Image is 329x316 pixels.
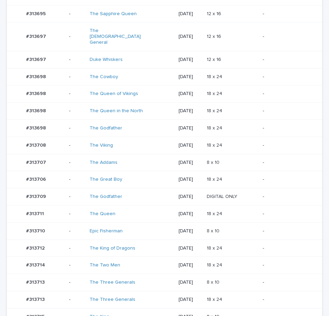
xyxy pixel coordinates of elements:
[26,261,46,268] p: #313714
[26,210,45,217] p: #313711
[263,280,311,285] p: -
[69,74,84,80] p: -
[207,73,224,80] p: 18 x 24
[263,160,311,166] p: -
[207,55,223,63] p: 12 x 16
[69,245,84,251] p: -
[69,108,84,114] p: -
[90,297,135,303] a: The Three Generals
[263,177,311,182] p: -
[263,11,311,17] p: -
[179,108,201,114] p: [DATE]
[263,211,311,217] p: -
[90,11,137,17] a: The Sapphire Queen
[26,73,47,80] p: #313698
[26,89,47,97] p: #313698
[69,160,84,166] p: -
[263,245,311,251] p: -
[26,55,47,63] p: #313697
[69,297,84,303] p: -
[7,240,322,257] tr: #313712#313712 -The King of Dragons [DATE]18 x 2418 x 24 -
[26,107,47,114] p: #313698
[69,57,84,63] p: -
[207,124,224,131] p: 18 x 24
[69,211,84,217] p: -
[7,22,322,51] tr: #313697#313697 -The [DEMOGRAPHIC_DATA] General [DATE]12 x 1612 x 16 -
[179,74,201,80] p: [DATE]
[179,228,201,234] p: [DATE]
[26,278,46,285] p: #313713
[263,194,311,200] p: -
[207,227,221,234] p: 8 x 10
[90,57,123,63] a: Duke Whiskers
[263,297,311,303] p: -
[7,5,322,22] tr: #313695#313695 -The Sapphire Queen [DATE]12 x 1612 x 16 -
[69,194,84,200] p: -
[7,154,322,171] tr: #313707#313707 -The Addams [DATE]8 x 108 x 10 -
[179,245,201,251] p: [DATE]
[179,262,201,268] p: [DATE]
[90,91,138,97] a: The Queen of Vikings
[179,125,201,131] p: [DATE]
[26,175,47,182] p: #313706
[90,228,123,234] a: Epic Fisherman
[207,175,224,182] p: 18 x 24
[90,194,122,200] a: The Godfather
[90,177,122,182] a: The Great Boy
[7,257,322,274] tr: #313714#313714 -The Two Men [DATE]18 x 2418 x 24 -
[69,91,84,97] p: -
[179,297,201,303] p: [DATE]
[90,160,117,166] a: The Addams
[90,211,115,217] a: The Queen
[26,244,46,251] p: #313712
[207,295,224,303] p: 18 x 24
[90,108,143,114] a: The Queen in the North
[26,32,47,40] p: #313697
[69,34,84,40] p: -
[207,10,223,17] p: 12 x 16
[26,124,47,131] p: #313698
[69,280,84,285] p: -
[263,262,311,268] p: -
[90,125,122,131] a: The Godfather
[7,222,322,240] tr: #313710#313710 -Epic Fisherman [DATE]8 x 108 x 10 -
[69,11,84,17] p: -
[69,262,84,268] p: -
[179,57,201,63] p: [DATE]
[26,227,46,234] p: #313710
[179,177,201,182] p: [DATE]
[26,192,47,200] p: #313709
[263,125,311,131] p: -
[7,51,322,68] tr: #313697#313697 -Duke Whiskers [DATE]12 x 1612 x 16 -
[263,91,311,97] p: -
[7,205,322,222] tr: #313711#313711 -The Queen [DATE]18 x 2418 x 24 -
[263,34,311,40] p: -
[179,160,201,166] p: [DATE]
[7,68,322,85] tr: #313698#313698 -The Cowboy [DATE]18 x 2418 x 24 -
[263,57,311,63] p: -
[90,245,135,251] a: The King of Dragons
[179,280,201,285] p: [DATE]
[263,74,311,80] p: -
[69,143,84,148] p: -
[7,274,322,291] tr: #313713#313713 -The Three Generals [DATE]8 x 108 x 10 -
[90,74,118,80] a: The Cowboy
[7,137,322,154] tr: #313708#313708 -The Viking [DATE]18 x 2418 x 24 -
[179,34,201,40] p: [DATE]
[26,158,47,166] p: #313707
[207,89,224,97] p: 18 x 24
[26,295,46,303] p: #313713
[207,141,224,148] p: 18 x 24
[179,194,201,200] p: [DATE]
[90,143,113,148] a: The Viking
[263,108,311,114] p: -
[69,125,84,131] p: -
[179,91,201,97] p: [DATE]
[26,141,47,148] p: #313708
[69,177,84,182] p: -
[263,228,311,234] p: -
[207,278,221,285] p: 8 x 10
[90,28,147,45] a: The [DEMOGRAPHIC_DATA] General
[207,107,224,114] p: 18 x 24
[207,244,224,251] p: 18 x 24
